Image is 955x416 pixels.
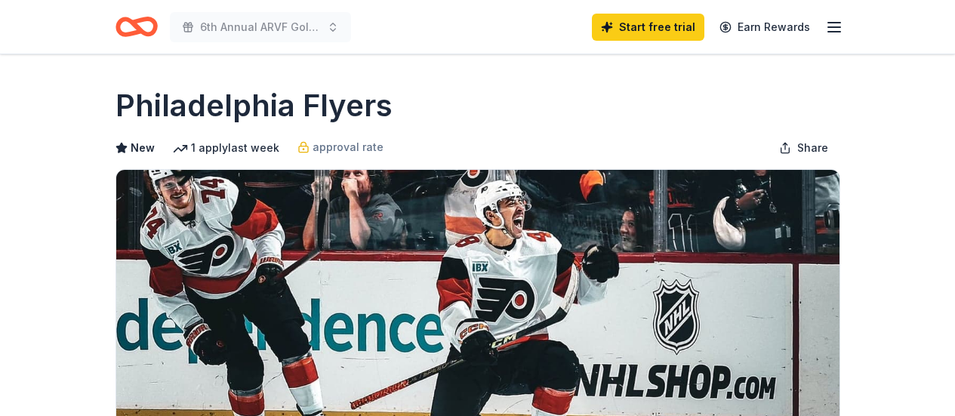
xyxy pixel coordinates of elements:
[173,139,279,157] div: 1 apply last week
[710,14,819,41] a: Earn Rewards
[131,139,155,157] span: New
[592,14,704,41] a: Start free trial
[797,139,828,157] span: Share
[200,18,321,36] span: 6th Annual ARVF Golf Outing
[116,85,393,127] h1: Philadelphia Flyers
[297,138,384,156] a: approval rate
[313,138,384,156] span: approval rate
[116,9,158,45] a: Home
[767,133,840,163] button: Share
[170,12,351,42] button: 6th Annual ARVF Golf Outing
